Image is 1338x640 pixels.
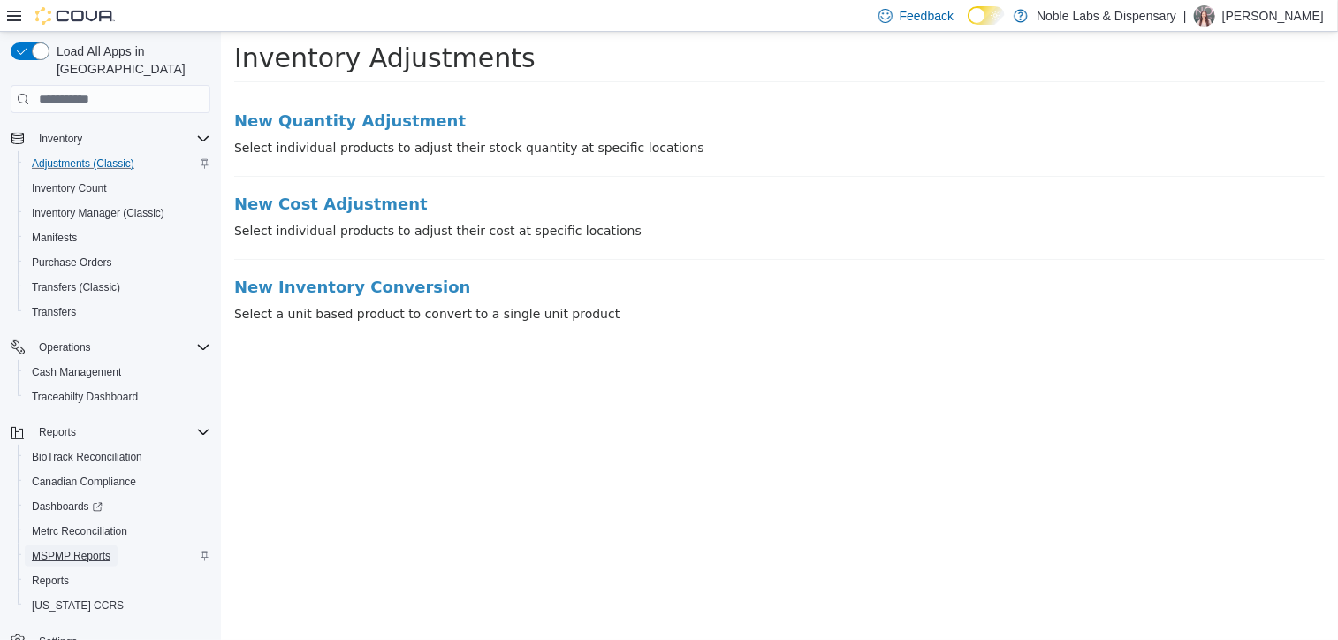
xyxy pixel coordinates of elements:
[18,151,217,176] button: Adjustments (Classic)
[18,201,217,225] button: Inventory Manager (Classic)
[32,231,77,245] span: Manifests
[25,471,143,492] a: Canadian Compliance
[18,176,217,201] button: Inventory Count
[1037,5,1176,27] p: Noble Labs & Dispensary
[25,362,128,383] a: Cash Management
[18,593,217,618] button: [US_STATE] CCRS
[32,128,89,149] button: Inventory
[25,545,118,567] a: MSPMP Reports
[13,273,1104,292] p: Select a unit based product to convert to a single unit product
[32,206,164,220] span: Inventory Manager (Classic)
[32,280,120,294] span: Transfers (Classic)
[18,275,217,300] button: Transfers (Classic)
[18,544,217,568] button: MSPMP Reports
[32,305,76,319] span: Transfers
[25,153,210,174] span: Adjustments (Classic)
[25,570,76,591] a: Reports
[18,568,217,593] button: Reports
[25,252,119,273] a: Purchase Orders
[32,390,138,404] span: Traceabilty Dashboard
[25,570,210,591] span: Reports
[32,499,103,514] span: Dashboards
[32,337,98,358] button: Operations
[25,595,131,616] a: [US_STATE] CCRS
[32,475,136,489] span: Canadian Compliance
[25,521,210,542] span: Metrc Reconciliation
[25,227,210,248] span: Manifests
[32,450,142,464] span: BioTrack Reconciliation
[1183,5,1187,27] p: |
[25,521,134,542] a: Metrc Reconciliation
[25,496,110,517] a: Dashboards
[25,202,171,224] a: Inventory Manager (Classic)
[32,549,110,563] span: MSPMP Reports
[32,128,210,149] span: Inventory
[13,11,315,42] span: Inventory Adjustments
[25,301,83,323] a: Transfers
[39,340,91,354] span: Operations
[32,255,112,270] span: Purchase Orders
[18,385,217,409] button: Traceabilty Dashboard
[13,80,1104,98] a: New Quantity Adjustment
[18,494,217,519] a: Dashboards
[49,42,210,78] span: Load All Apps in [GEOGRAPHIC_DATA]
[13,247,1104,264] a: New Inventory Conversion
[18,300,217,324] button: Transfers
[25,362,210,383] span: Cash Management
[25,595,210,616] span: Washington CCRS
[25,178,114,199] a: Inventory Count
[18,250,217,275] button: Purchase Orders
[13,190,1104,209] p: Select individual products to adjust their cost at specific locations
[968,6,1005,25] input: Dark Mode
[4,126,217,151] button: Inventory
[25,277,127,298] a: Transfers (Classic)
[25,227,84,248] a: Manifests
[32,337,210,358] span: Operations
[4,335,217,360] button: Operations
[25,252,210,273] span: Purchase Orders
[25,301,210,323] span: Transfers
[4,420,217,445] button: Reports
[25,471,210,492] span: Canadian Compliance
[1194,5,1215,27] div: Patricia Allen
[32,365,121,379] span: Cash Management
[1222,5,1324,27] p: [PERSON_NAME]
[32,181,107,195] span: Inventory Count
[39,425,76,439] span: Reports
[18,360,217,385] button: Cash Management
[25,496,210,517] span: Dashboards
[18,519,217,544] button: Metrc Reconciliation
[25,545,210,567] span: MSPMP Reports
[25,386,145,408] a: Traceabilty Dashboard
[900,7,954,25] span: Feedback
[39,132,82,146] span: Inventory
[32,524,127,538] span: Metrc Reconciliation
[25,386,210,408] span: Traceabilty Dashboard
[25,202,210,224] span: Inventory Manager (Classic)
[18,445,217,469] button: BioTrack Reconciliation
[25,277,210,298] span: Transfers (Classic)
[18,469,217,494] button: Canadian Compliance
[32,422,210,443] span: Reports
[32,598,124,613] span: [US_STATE] CCRS
[968,25,969,26] span: Dark Mode
[13,107,1104,126] p: Select individual products to adjust their stock quantity at specific locations
[25,178,210,199] span: Inventory Count
[32,422,83,443] button: Reports
[18,225,217,250] button: Manifests
[32,574,69,588] span: Reports
[35,7,115,25] img: Cova
[25,446,149,468] a: BioTrack Reconciliation
[13,164,1104,181] a: New Cost Adjustment
[25,446,210,468] span: BioTrack Reconciliation
[25,153,141,174] a: Adjustments (Classic)
[32,156,134,171] span: Adjustments (Classic)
